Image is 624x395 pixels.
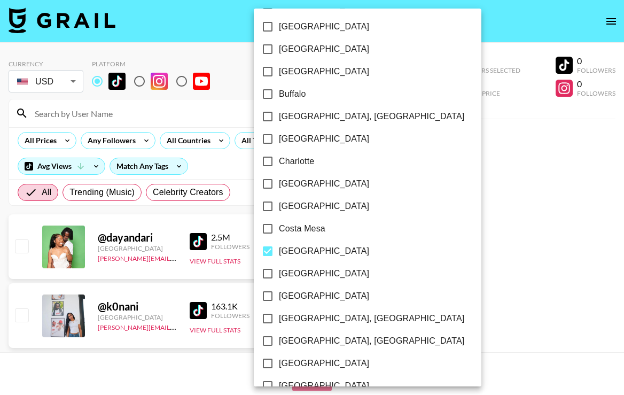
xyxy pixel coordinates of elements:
span: [GEOGRAPHIC_DATA], [GEOGRAPHIC_DATA] [279,335,464,347]
span: Charlotte [279,155,314,168]
iframe: Drift Widget Chat Controller [571,342,611,382]
span: Buffalo [279,88,306,100]
span: [GEOGRAPHIC_DATA] [279,200,369,213]
span: [GEOGRAPHIC_DATA] [279,245,369,258]
span: [GEOGRAPHIC_DATA] [279,177,369,190]
span: [GEOGRAPHIC_DATA] [279,290,369,303]
span: [GEOGRAPHIC_DATA] [279,267,369,280]
span: [GEOGRAPHIC_DATA] [279,379,369,392]
span: [GEOGRAPHIC_DATA], [GEOGRAPHIC_DATA] [279,110,464,123]
span: [GEOGRAPHIC_DATA], [GEOGRAPHIC_DATA] [279,312,464,325]
span: [GEOGRAPHIC_DATA] [279,133,369,145]
span: [GEOGRAPHIC_DATA] [279,65,369,78]
span: [GEOGRAPHIC_DATA] [279,20,369,33]
span: Costa Mesa [279,222,325,235]
span: [GEOGRAPHIC_DATA] [279,357,369,370]
span: [GEOGRAPHIC_DATA] [279,43,369,56]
